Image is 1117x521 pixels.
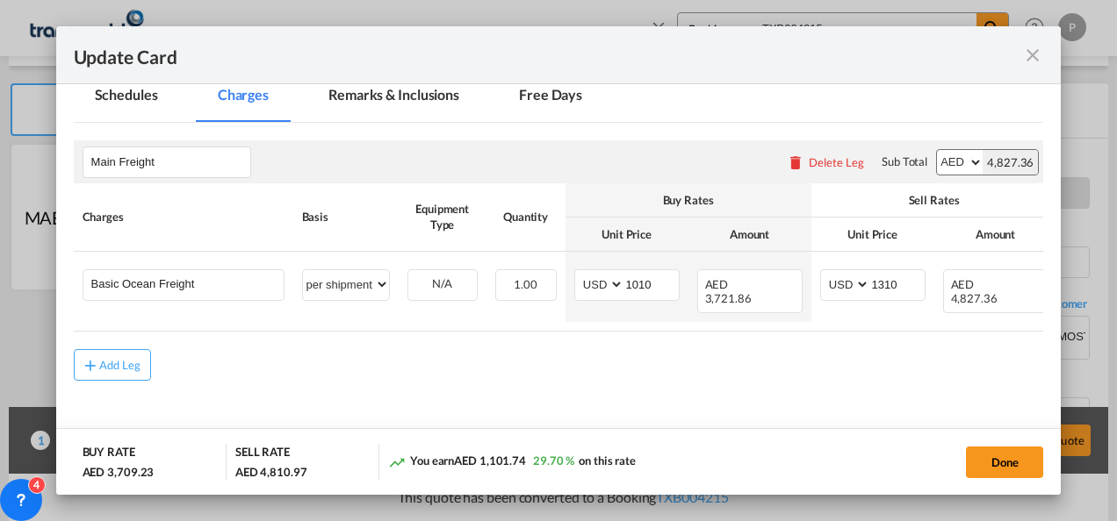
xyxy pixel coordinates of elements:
th: Unit Price [566,218,688,252]
input: Leg Name [91,149,250,175]
div: Sell Rates [820,192,1049,208]
div: BUY RATE [83,444,135,464]
th: Amount [934,218,1057,252]
div: Delete Leg [809,155,864,169]
div: AED 3,709.23 [83,464,155,480]
div: Basis [302,209,390,225]
md-dialog: Update Card Port ... [56,26,1062,496]
md-icon: icon-plus md-link-fg s20 [82,356,99,374]
div: Sub Total [882,153,927,169]
button: Add Leg [74,349,151,381]
input: 1310 [870,270,925,296]
md-tab-item: Remarks & Inclusions [307,74,480,122]
md-tab-item: Schedules [74,74,179,122]
button: Delete Leg [787,155,864,169]
input: Charge Name [91,270,284,296]
input: 1010 [624,270,679,296]
span: 29.70 % [533,453,574,467]
md-icon: icon-close fg-AAA8AD m-0 pointer [1022,45,1043,66]
th: Amount [688,218,811,252]
span: 1.00 [514,277,537,291]
div: You earn on this rate [388,453,636,471]
div: 4,827.36 [983,150,1038,175]
span: AED [705,277,746,291]
div: N/A [408,270,477,297]
md-input-container: Basic Ocean Freight [83,270,284,296]
div: Buy Rates [574,192,803,208]
button: Done [966,446,1043,478]
select: per shipment [303,270,389,298]
md-icon: icon-trending-up [388,453,406,471]
span: AED 1,101.74 [454,453,526,467]
div: Quantity [495,209,557,225]
div: AED 4,810.97 [235,464,307,480]
div: Charges [83,209,285,225]
div: Update Card [74,44,1023,66]
th: Unit Price [811,218,934,252]
div: Add Leg [99,360,141,370]
div: Equipment Type [407,201,478,232]
span: 4,827.36 [951,291,998,305]
div: SELL RATE [235,444,290,464]
md-tab-item: Free Days [498,74,603,122]
span: AED [951,277,992,291]
md-pagination-wrapper: Use the left and right arrow keys to navigate between tabs [74,74,622,122]
md-icon: icon-delete [787,153,804,171]
md-tab-item: Charges [197,74,290,122]
span: 3,721.86 [705,291,752,305]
